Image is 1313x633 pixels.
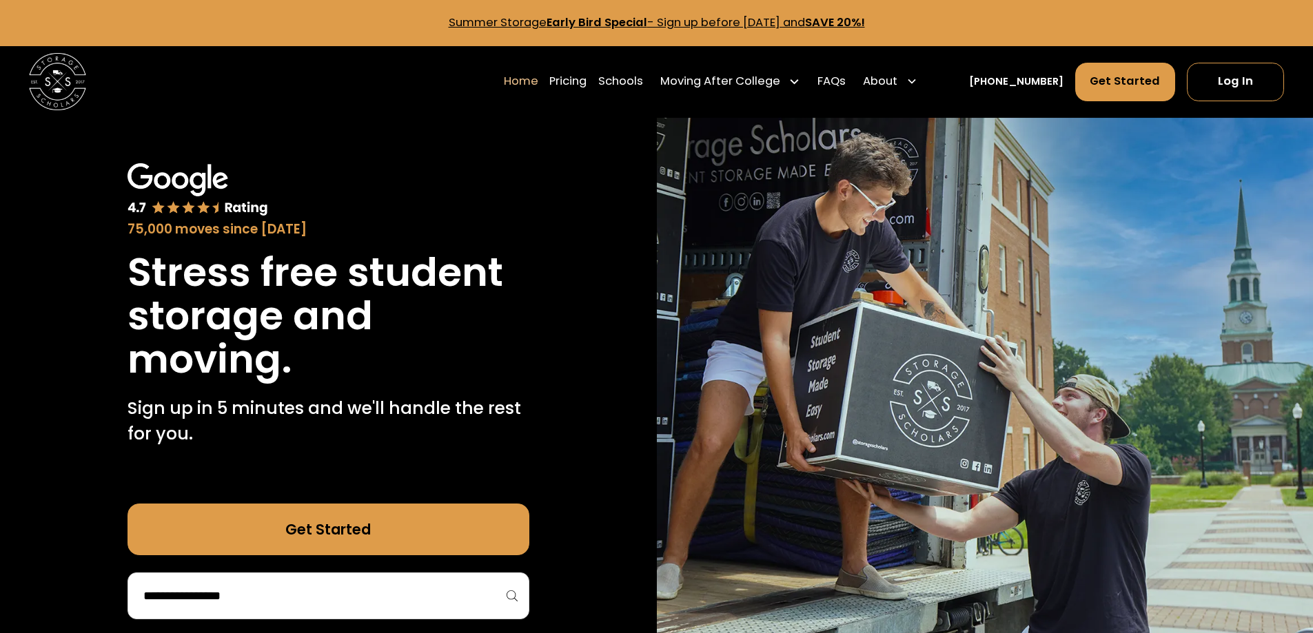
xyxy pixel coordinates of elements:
a: FAQs [817,61,846,101]
a: Home [504,61,538,101]
div: Moving After College [655,61,806,101]
div: 75,000 moves since [DATE] [128,220,529,239]
p: Sign up in 5 minutes and we'll handle the rest for you. [128,395,529,447]
a: home [29,53,86,110]
div: About [857,61,924,101]
div: About [863,73,897,90]
div: Moving After College [660,73,780,90]
img: Storage Scholars main logo [29,53,86,110]
img: Google 4.7 star rating [128,163,268,217]
h1: Stress free student storage and moving. [128,251,529,381]
a: Summer StorageEarly Bird Special- Sign up before [DATE] andSAVE 20%! [449,14,865,30]
a: Get Started [1075,63,1176,101]
strong: SAVE 20%! [805,14,865,30]
a: Get Started [128,504,529,555]
a: Pricing [549,61,587,101]
a: Log In [1187,63,1284,101]
a: Schools [598,61,643,101]
a: [PHONE_NUMBER] [969,74,1063,90]
strong: Early Bird Special [547,14,647,30]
